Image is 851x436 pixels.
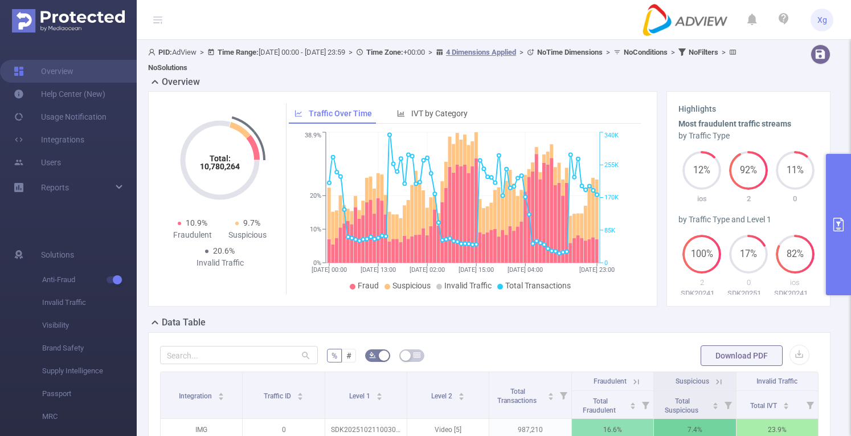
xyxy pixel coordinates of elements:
span: Passport [42,382,137,405]
b: Time Range: [218,48,259,56]
i: icon: caret-down [218,396,224,399]
tspan: 85K [604,227,615,234]
span: > [516,48,527,56]
i: icon: user [148,48,158,56]
i: icon: caret-down [712,405,718,408]
img: Protected Media [12,9,125,32]
i: icon: caret-down [297,396,303,399]
i: Filter menu [637,391,653,418]
span: # [346,351,351,360]
span: Suspicious [392,281,431,290]
span: 11% [776,166,815,175]
p: ios [772,277,819,288]
span: % [332,351,337,360]
span: 10.9% [186,218,207,227]
span: Reports [41,183,69,192]
tspan: 10% [310,226,321,233]
span: 12% [682,166,721,175]
span: Anti-Fraud [42,268,137,291]
b: Time Zone: [366,48,403,56]
span: Supply Intelligence [42,360,137,382]
i: icon: caret-down [459,396,465,399]
span: Traffic ID [264,392,293,400]
tspan: [DATE] 00:00 [312,266,347,274]
div: Sort [218,391,224,398]
i: icon: line-chart [294,109,302,117]
span: > [718,48,729,56]
div: Sort [783,401,789,408]
span: Invalid Traffic [42,291,137,314]
a: Overview [14,60,73,83]
p: 0 [725,277,772,288]
i: icon: caret-up [459,391,465,394]
p: SDK20241409020108s7fnb2qwroc3bn2 [772,288,819,299]
i: icon: caret-up [630,401,636,404]
i: Filter menu [555,372,571,418]
tspan: Total: [210,154,231,163]
button: Download PDF [701,345,783,366]
a: Reports [41,176,69,199]
span: 9.7% [243,218,260,227]
span: 82% [776,250,815,259]
tspan: 255K [604,161,619,169]
span: Suspicious [676,377,709,385]
p: 2 [678,277,725,288]
p: SDK20251021100302ytwiya4hooryady [725,288,772,299]
span: AdView [DATE] 00:00 - [DATE] 23:59 +00:00 [148,48,739,72]
span: Invalid Traffic [444,281,492,290]
span: MRC [42,405,137,428]
b: No Solutions [148,63,187,72]
i: Filter menu [802,391,818,418]
span: Brand Safety [42,337,137,360]
b: PID: [158,48,172,56]
span: Invalid Traffic [756,377,797,385]
i: Filter menu [720,391,736,418]
span: Total Transactions [505,281,571,290]
tspan: 340K [604,132,619,140]
span: Visibility [42,314,137,337]
a: Users [14,151,61,174]
div: Sort [712,401,719,408]
span: IVT by Category [411,109,468,118]
a: Help Center (New) [14,83,105,105]
span: 100% [682,250,721,259]
p: SDK20241125111157euijkedccjrky63 [678,288,725,299]
div: Suspicious [220,229,275,241]
b: No Time Dimensions [537,48,603,56]
div: by Traffic Type [678,130,818,142]
i: icon: caret-down [783,405,789,408]
i: icon: caret-up [218,391,224,394]
tspan: [DATE] 13:00 [361,266,396,274]
a: Usage Notification [14,105,107,128]
div: Sort [376,391,383,398]
i: icon: caret-up [783,401,789,404]
tspan: [DATE] 23:00 [579,266,615,274]
span: Level 2 [431,392,454,400]
div: by Traffic Type and Level 1 [678,214,818,226]
div: Sort [547,391,554,398]
i: icon: table [414,352,420,358]
tspan: 38.9% [305,132,321,140]
span: Total Suspicious [665,397,700,414]
a: Integrations [14,128,84,151]
i: icon: caret-up [712,401,718,404]
u: 4 Dimensions Applied [446,48,516,56]
p: ios [678,193,725,205]
span: 92% [729,166,768,175]
span: Traffic Over Time [309,109,372,118]
h3: Highlights [678,103,818,115]
tspan: 0 [604,259,608,267]
span: Total Fraudulent [583,397,617,414]
div: Sort [458,391,465,398]
div: Fraudulent [165,229,220,241]
span: Level 1 [349,392,372,400]
span: Integration [179,392,214,400]
tspan: [DATE] 04:00 [508,266,543,274]
div: Sort [297,391,304,398]
b: No Conditions [624,48,668,56]
tspan: 20% [310,192,321,199]
input: Search... [160,346,318,364]
tspan: [DATE] 15:00 [459,266,494,274]
b: Most fraudulent traffic streams [678,119,791,128]
span: Fraud [358,281,379,290]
